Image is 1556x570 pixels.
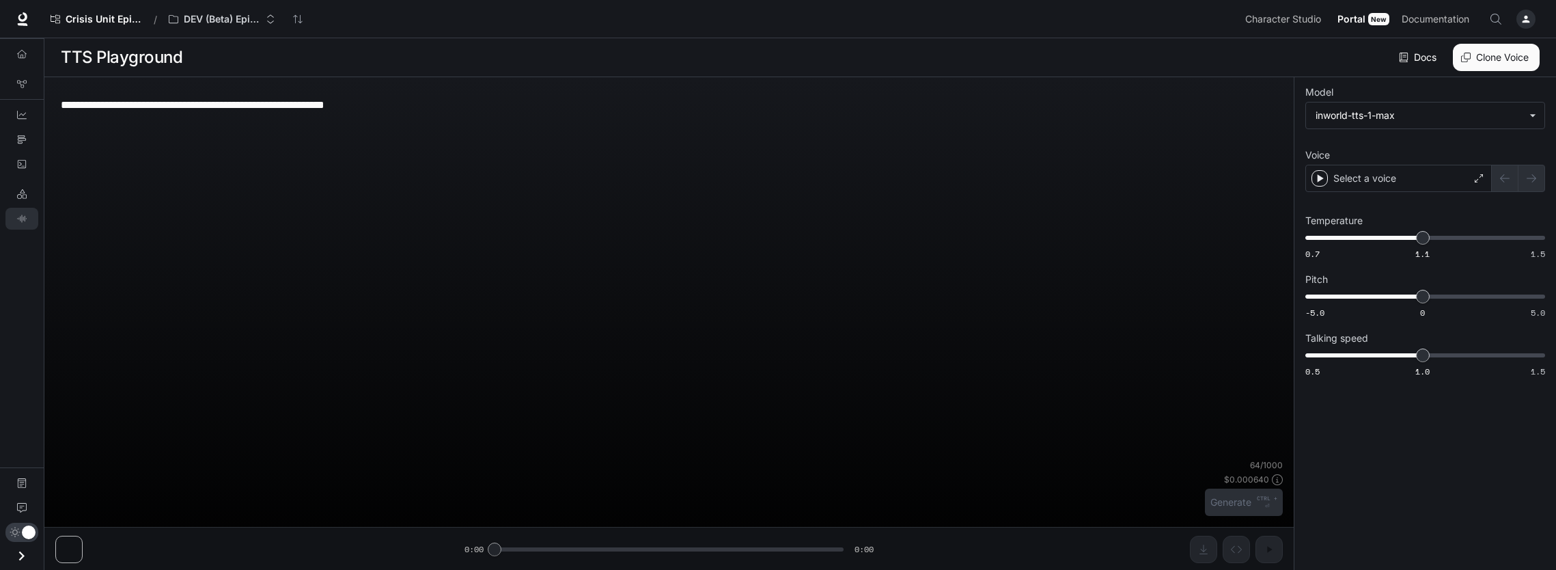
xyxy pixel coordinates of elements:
[1305,216,1363,226] p: Temperature
[1415,366,1430,377] span: 1.0
[284,5,311,33] button: Sync workspaces
[1402,11,1469,28] span: Documentation
[5,43,38,65] a: Overview
[1305,334,1368,343] p: Talking speed
[5,183,38,205] a: LLM Playground
[5,208,38,230] a: TTS Playground
[1305,275,1328,284] p: Pitch
[61,44,182,71] h1: TTS Playground
[1250,459,1283,471] p: 64 / 1000
[1240,5,1331,33] a: Character Studio
[1396,44,1442,71] a: Docs
[22,524,36,539] span: Dark mode toggle
[5,497,38,519] a: Feedback
[1305,307,1324,318] span: -5.0
[6,542,37,570] button: Open drawer
[1245,11,1321,28] span: Character Studio
[5,104,38,126] a: Dashboards
[163,5,281,33] button: Open workspace menu
[1337,11,1365,28] span: Portal
[1305,248,1320,260] span: 0.7
[184,14,260,25] p: DEV (Beta) Episode 1 - Crisis Unit
[1333,172,1396,185] p: Select a voice
[5,472,38,494] a: Documentation
[5,73,38,95] a: Graph Registry
[1224,474,1269,485] p: $ 0.000640
[44,5,148,33] a: Crisis Unit Episode 1
[66,14,142,25] span: Crisis Unit Episode 1
[5,153,38,175] a: Logs
[1305,366,1320,377] span: 0.5
[1415,248,1430,260] span: 1.1
[1316,109,1523,122] div: inworld-tts-1-max
[148,12,163,27] div: /
[1531,307,1545,318] span: 5.0
[1368,13,1389,25] div: New
[1531,366,1545,377] span: 1.5
[1396,5,1479,33] a: Documentation
[1420,307,1425,318] span: 0
[1453,44,1540,71] button: Clone Voice
[1305,87,1333,97] p: Model
[1305,150,1330,160] p: Voice
[5,128,38,150] a: Traces
[1482,5,1510,33] button: Open Command Menu
[1306,103,1544,128] div: inworld-tts-1-max
[1332,5,1395,33] a: PortalNew
[1531,248,1545,260] span: 1.5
